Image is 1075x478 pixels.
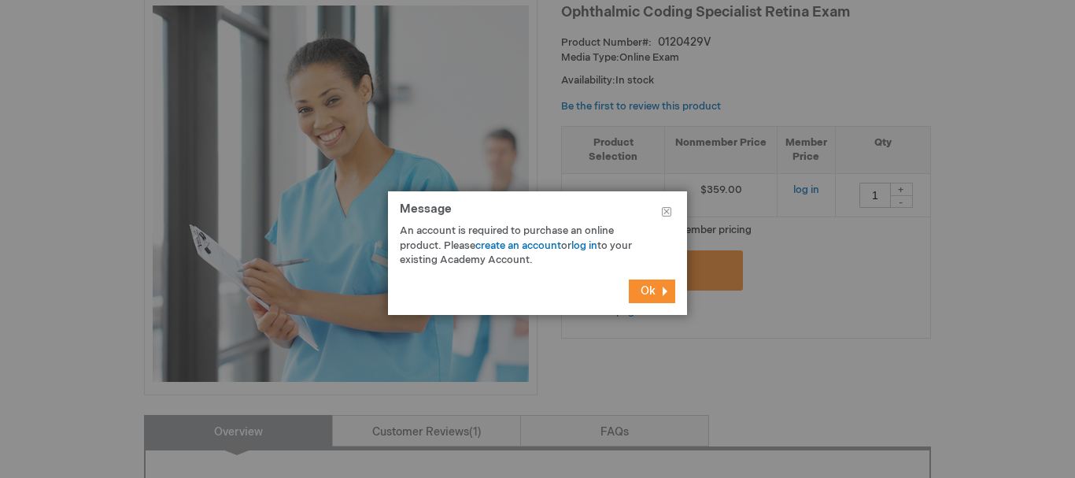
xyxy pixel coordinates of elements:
[400,224,652,268] p: An account is required to purchase an online product. Please or to your existing Academy Account.
[641,284,656,298] span: Ok
[400,203,675,224] h1: Message
[571,239,597,252] a: log in
[475,239,561,252] a: create an account
[629,280,675,303] button: Ok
